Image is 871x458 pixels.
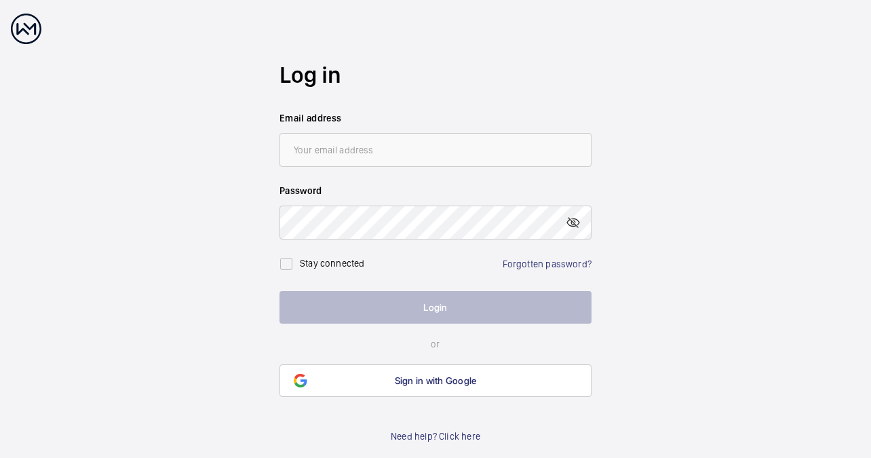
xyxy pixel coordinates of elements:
[279,337,592,351] p: or
[279,111,592,125] label: Email address
[279,59,592,91] h2: Log in
[279,184,592,197] label: Password
[503,259,592,269] a: Forgotten password?
[391,430,480,443] a: Need help? Click here
[395,375,477,386] span: Sign in with Google
[300,258,365,269] label: Stay connected
[279,291,592,324] button: Login
[279,133,592,167] input: Your email address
